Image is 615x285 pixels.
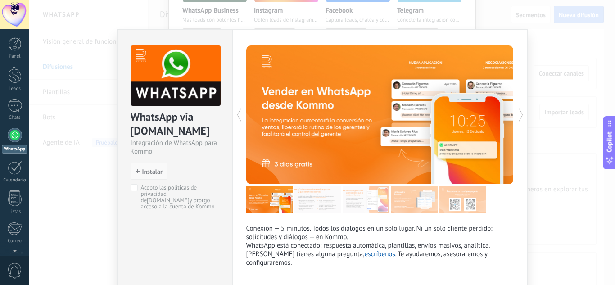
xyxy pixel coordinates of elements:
img: logo_main.png [131,45,221,106]
div: Calendario [2,177,28,183]
div: Integración de WhatsApp para Kommo [131,139,219,156]
div: WhatsApp [2,145,27,154]
div: Listas [2,209,28,215]
a: [DOMAIN_NAME] [147,196,190,204]
img: tour_image_3e6fe3b59003ecddf1adb00087a60a0d.jpg [391,186,438,213]
div: WhatsApp via Radist.Online [131,110,219,139]
div: Correo [2,238,28,244]
div: Panel [2,54,28,59]
span: Instalar [142,168,163,175]
img: tour_image_6d5d8f1430fb9ec9d9834a1df65cb32c.jpg [246,186,293,213]
img: tour_image_84011b4195a7034df05b46b35755514f.jpg [343,186,389,213]
a: escríbenos [365,250,395,258]
span: Acepto las políticas de privacidad de y otorgo acceso a la cuenta de Kommo [141,185,216,210]
p: [PERSON_NAME] tienes alguna pregunta, . Te ayudaremos, asesoraremos y configuraremos. [246,250,514,267]
p: WhatsApp está conectado: respuesta automática, plantillas, envíos masivos, analítica. [246,241,514,250]
p: Conexión — 5 minutos. Todos los diálogos en un solo lugar. Ni un solo cliente perdido: solicitude... [246,224,514,241]
div: Leads [2,86,28,92]
div: Chats [2,115,28,121]
img: tour_image_7efe983915d8598967f595d384ea674c.jpg [439,186,486,213]
img: tour_image_eae0c46373e72b569a88c23d21fd623a.jpg [294,186,341,213]
span: Copilot [605,131,614,152]
button: Instalar [131,163,167,180]
div: Acepto las políticas de privacidad de Radist.Online y otorgo acceso a la cuenta de Kommo [141,185,216,210]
